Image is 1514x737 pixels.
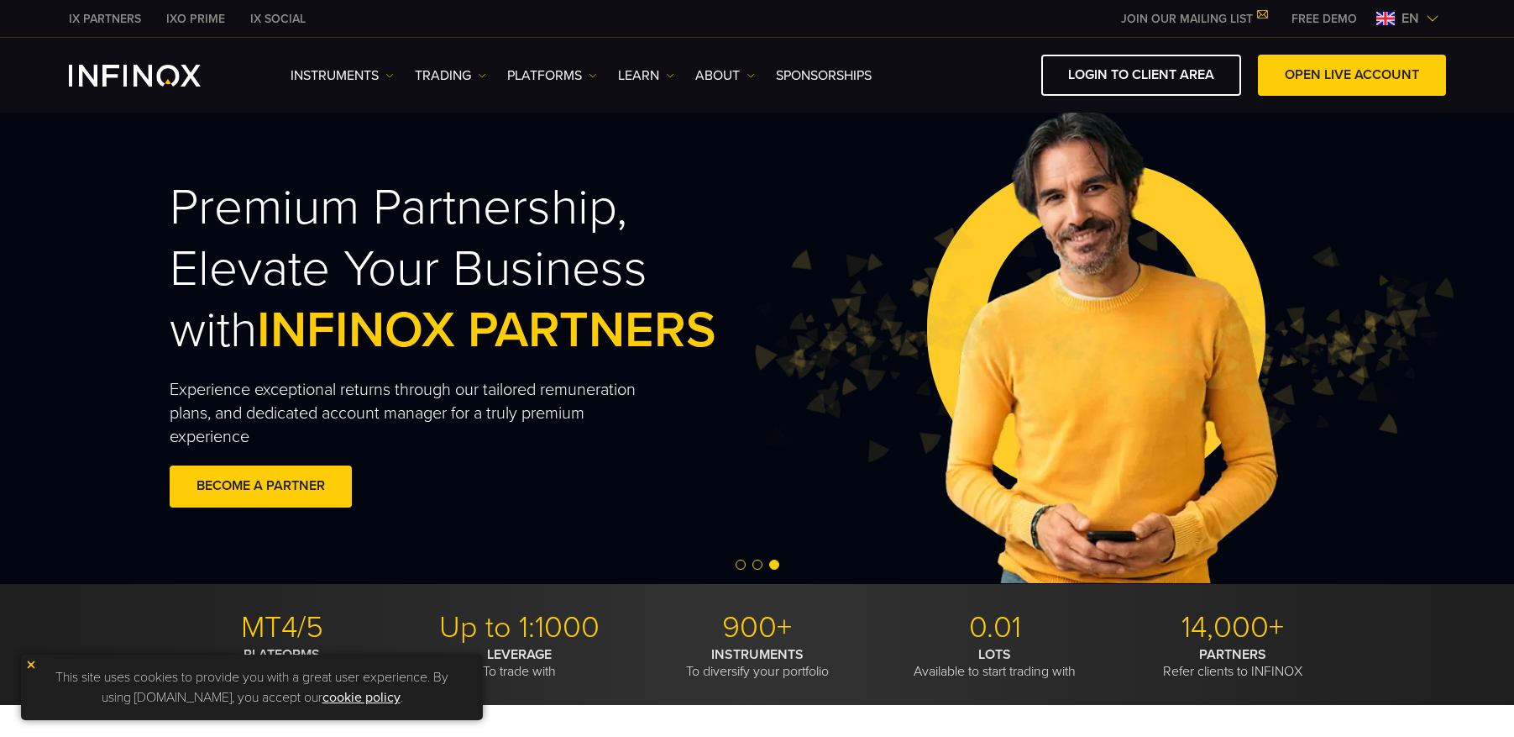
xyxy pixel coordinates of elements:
p: Refer clients to INFINOX [1120,646,1345,680]
span: Go to slide 2 [752,560,762,570]
a: INFINOX [154,10,238,28]
span: Go to slide 1 [736,560,746,570]
p: 14,000+ [1120,609,1345,646]
a: cookie policy [322,689,401,706]
a: LOGIN TO CLIENT AREA [1041,55,1241,96]
a: BECOME A PARTNER [170,466,352,507]
p: 0.01 [883,609,1108,646]
a: INFINOX [56,10,154,28]
p: 900+ [645,609,870,646]
strong: PLATFORMS [244,646,320,663]
strong: INSTRUMENTS [711,646,804,663]
p: Experience exceptional returns through our tailored remuneration plans, and dedicated account man... [170,378,668,449]
strong: LEVERAGE [487,646,552,663]
a: OPEN LIVE ACCOUNT [1258,55,1446,96]
span: Go to slide 3 [769,560,779,570]
img: yellow close icon [25,659,37,671]
p: To trade with [407,646,632,680]
p: MT4/5 [170,609,395,646]
strong: PARTNERS [1199,646,1266,663]
p: Up to 1:1000 [407,609,632,646]
a: INFINOX MENU [1279,10,1370,28]
a: Learn [618,66,674,86]
p: Available to start trading with [883,646,1108,680]
p: To diversify your portfolio [645,646,870,680]
a: ABOUT [695,66,755,86]
p: This site uses cookies to provide you with a great user experience. By using [DOMAIN_NAME], you a... [29,663,474,712]
a: INFINOX Logo [69,65,240,87]
h2: Premium Partnership, Elevate Your Business with [170,177,793,362]
span: INFINOX PARTNERS [257,300,716,361]
span: en [1395,8,1426,29]
p: With modern trading tools [170,646,395,680]
a: PLATFORMS [507,66,597,86]
a: TRADING [415,66,486,86]
a: INFINOX [238,10,318,28]
a: SPONSORSHIPS [776,66,872,86]
strong: LOTS [978,646,1011,663]
a: JOIN OUR MAILING LIST [1108,12,1279,26]
a: Instruments [291,66,394,86]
